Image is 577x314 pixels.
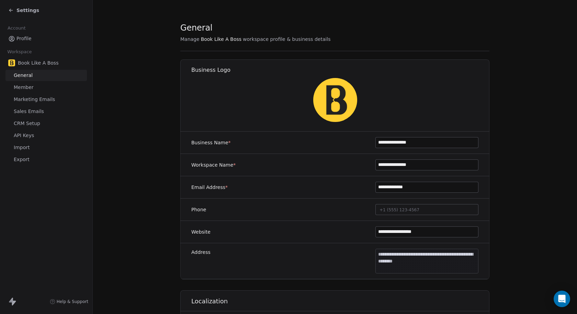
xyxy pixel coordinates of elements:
[8,7,39,14] a: Settings
[191,249,211,256] label: Address
[14,108,44,115] span: Sales Emails
[191,66,490,74] h1: Business Logo
[14,84,34,91] span: Member
[5,106,87,117] a: Sales Emails
[191,139,231,146] label: Business Name
[5,70,87,81] a: General
[14,144,30,151] span: Import
[554,291,570,307] div: Open Intercom Messenger
[5,94,87,105] a: Marketing Emails
[57,299,88,304] span: Help & Support
[180,36,200,43] span: Manage
[180,23,213,33] span: General
[14,156,30,163] span: Export
[5,130,87,141] a: API Keys
[14,120,40,127] span: CRM Setup
[191,228,211,235] label: Website
[5,33,87,44] a: Profile
[5,118,87,129] a: CRM Setup
[380,208,419,212] span: +1 (555) 123-4567
[191,297,490,305] h1: Localization
[243,36,331,43] span: workspace profile & business details
[191,161,236,168] label: Workspace Name
[8,59,15,66] img: in-Profile_black_on_yellow.jpg
[16,7,39,14] span: Settings
[5,82,87,93] a: Member
[16,35,32,42] span: Profile
[375,204,478,215] button: +1 (555) 123-4567
[5,142,87,153] a: Import
[191,184,228,191] label: Email Address
[201,36,241,43] span: Book Like A Boss
[313,78,357,122] img: in-Profile_black_on_yellow.jpg
[4,47,35,57] span: Workspace
[191,206,206,213] label: Phone
[14,96,55,103] span: Marketing Emails
[14,132,34,139] span: API Keys
[14,72,33,79] span: General
[18,59,58,66] span: Book Like A Boss
[50,299,88,304] a: Help & Support
[4,23,29,33] span: Account
[5,154,87,165] a: Export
